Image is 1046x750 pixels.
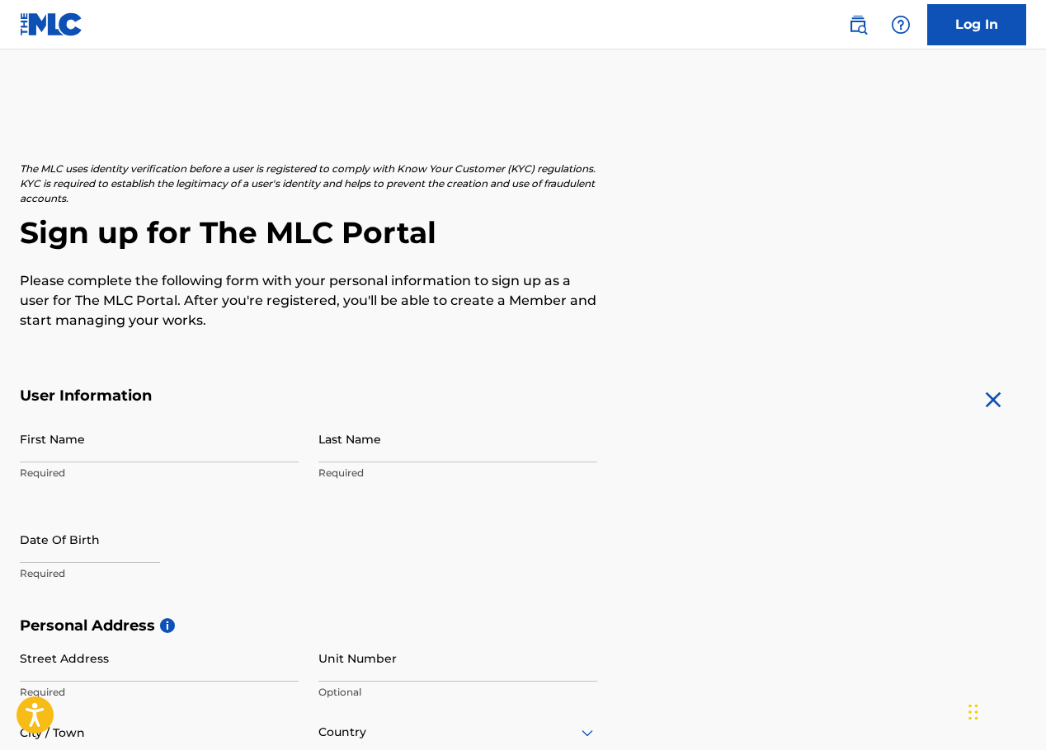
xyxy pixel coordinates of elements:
p: Required [20,685,299,700]
p: Required [20,566,299,581]
div: Drag [968,687,978,737]
a: Log In [927,4,1026,45]
span: i [160,618,175,633]
iframe: Chat Widget [964,671,1046,750]
p: Optional [318,685,597,700]
img: search [848,15,868,35]
h2: Sign up for The MLC Portal [20,214,1026,251]
p: Required [318,466,597,480]
img: close [980,387,1006,413]
img: MLC Logo [20,12,83,36]
a: Public Search [841,8,874,41]
h5: User Information [20,387,597,405]
p: The MLC uses identity verification before a user is registered to comply with Know Your Customer ... [20,162,597,206]
p: Please complete the following form with your personal information to sign up as a user for The ML... [20,271,597,330]
div: Help [884,8,917,41]
img: help [891,15,911,35]
h5: Personal Address [20,616,1026,635]
p: Required [20,466,299,480]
